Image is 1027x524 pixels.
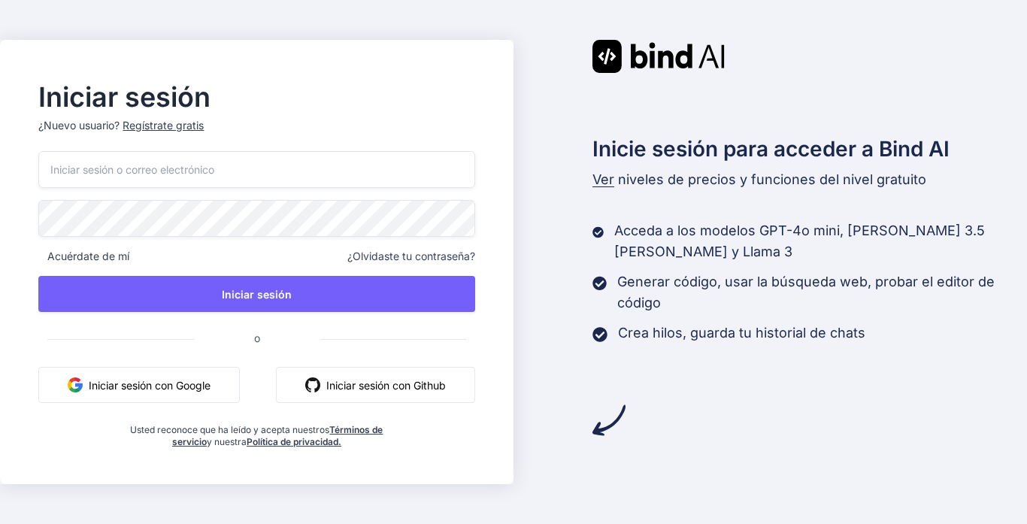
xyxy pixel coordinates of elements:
[38,119,120,132] font: ¿Nuevo usuario?
[254,332,260,344] font: o
[38,151,474,188] input: Iniciar sesión o correo electrónico
[592,171,614,187] font: Ver
[618,171,926,187] font: niveles de precios y funciones del nivel gratuito
[38,276,474,312] button: Iniciar sesión
[47,250,129,262] font: Acuérdate de mí
[617,274,995,310] font: Generar código, usar la búsqueda web, probar el editor de código
[276,367,475,403] button: Iniciar sesión con Github
[123,119,204,132] font: Regístrate gratis
[347,250,475,262] font: ¿Olvidaste tu contraseña?
[207,436,247,447] font: y nuestra
[172,424,383,447] a: Términos de servicio
[222,288,292,301] font: Iniciar sesión
[618,325,865,341] font: Crea hilos, guarda tu historial de chats
[247,436,341,447] a: Política de privacidad.
[68,377,83,392] img: Google
[38,80,211,114] font: Iniciar sesión
[38,367,240,403] button: Iniciar sesión con Google
[592,136,950,162] font: Inicie sesión para acceder a Bind AI
[592,40,725,73] img: Logotipo de Bind AI
[326,379,446,392] font: Iniciar sesión con Github
[614,223,985,259] font: Acceda a los modelos GPT-4o mini, [PERSON_NAME] 3.5 [PERSON_NAME] y Llama 3
[89,379,211,392] font: Iniciar sesión con Google
[592,404,626,437] img: flecha
[130,424,329,435] font: Usted reconoce que ha leído y acepta nuestros
[305,377,320,392] img: Github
